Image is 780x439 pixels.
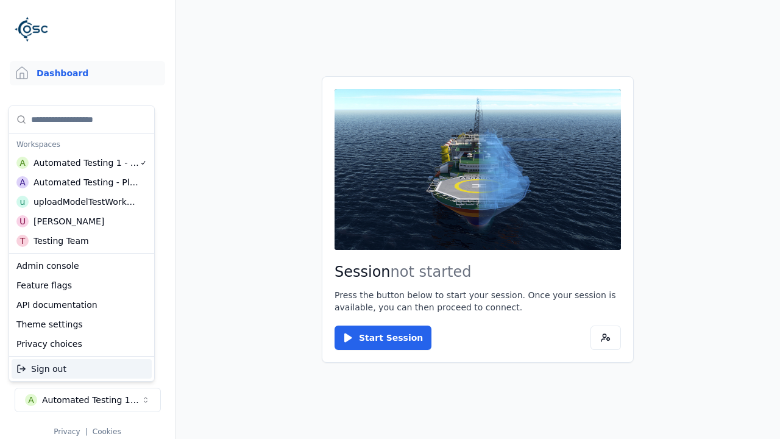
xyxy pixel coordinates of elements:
div: Suggestions [9,254,154,356]
div: u [16,196,29,208]
div: A [16,157,29,169]
div: Feature flags [12,276,152,295]
div: Admin console [12,256,152,276]
div: U [16,215,29,227]
div: Suggestions [9,106,154,253]
div: T [16,235,29,247]
div: Privacy choices [12,334,152,354]
div: Automated Testing 1 - Playwright [34,157,140,169]
div: Testing Team [34,235,89,247]
div: Automated Testing - Playwright [34,176,139,188]
div: Sign out [12,359,152,379]
div: uploadModelTestWorkspace [34,196,138,208]
div: API documentation [12,295,152,315]
div: Theme settings [12,315,152,334]
div: [PERSON_NAME] [34,215,104,227]
div: A [16,176,29,188]
div: Workspaces [12,136,152,153]
div: Suggestions [9,357,154,381]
